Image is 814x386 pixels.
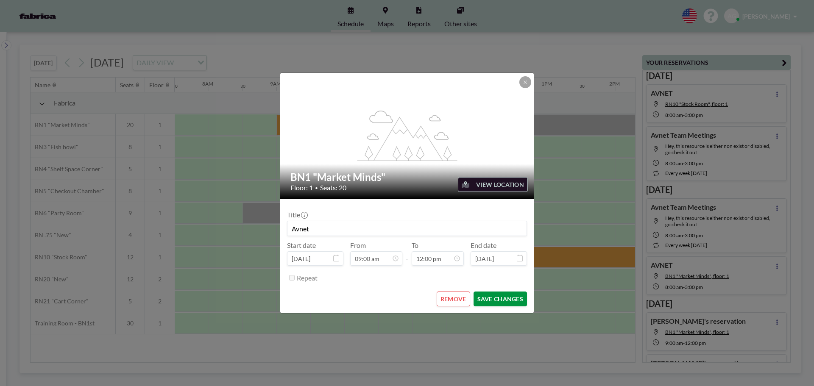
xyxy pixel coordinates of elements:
[412,241,418,250] label: To
[357,110,457,161] g: flex-grow: 1.2;
[290,183,313,192] span: Floor: 1
[471,241,496,250] label: End date
[320,183,346,192] span: Seats: 20
[458,177,528,192] button: VIEW LOCATION
[437,292,470,306] button: REMOVE
[315,185,318,191] span: •
[350,241,366,250] label: From
[474,292,527,306] button: SAVE CHANGES
[287,221,527,236] input: (No title)
[297,274,318,282] label: Repeat
[287,211,307,219] label: Title
[406,244,408,263] span: -
[287,241,316,250] label: Start date
[290,171,524,183] h2: BN1 "Market Minds"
